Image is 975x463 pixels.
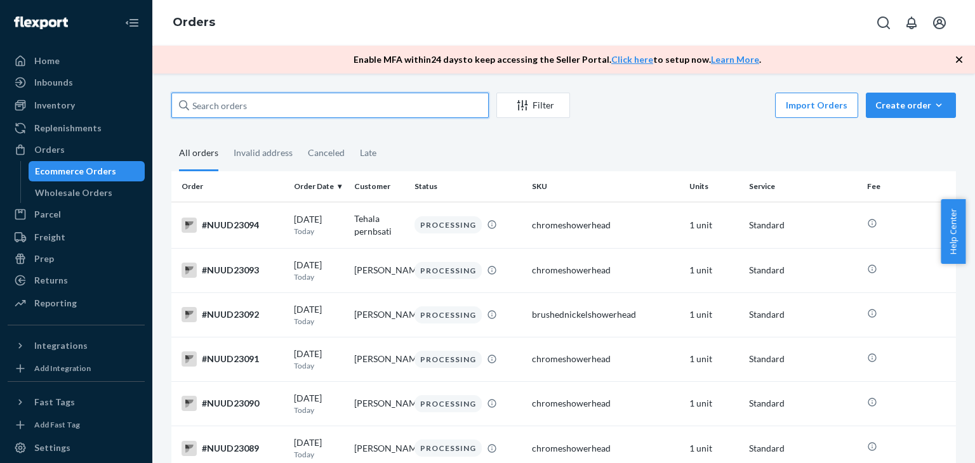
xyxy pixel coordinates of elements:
[8,204,145,225] a: Parcel
[182,441,284,456] div: #NUUD23089
[182,307,284,322] div: #NUUD23092
[34,252,54,265] div: Prep
[749,442,856,455] p: Standard
[684,337,745,381] td: 1 unit
[899,10,924,36] button: Open notifications
[527,171,684,202] th: SKU
[182,396,284,411] div: #NUUD23090
[941,199,965,264] button: Help Center
[34,122,102,134] div: Replenishments
[684,248,745,292] td: 1 unit
[415,216,482,233] div: PROCESSING
[34,99,75,112] div: Inventory
[354,181,404,192] div: Customer
[8,361,145,376] a: Add Integration
[532,353,679,365] div: chromeshowerhead
[34,208,61,221] div: Parcel
[171,171,289,202] th: Order
[684,292,745,337] td: 1 unit
[119,10,145,36] button: Close Navigation
[8,392,145,412] button: Fast Tags
[8,227,145,247] a: Freight
[8,118,145,138] a: Replenishments
[415,351,482,368] div: PROCESSING
[294,213,344,237] div: [DATE]
[173,15,215,29] a: Orders
[34,363,91,374] div: Add Integration
[415,262,482,279] div: PROCESSING
[35,165,116,178] div: Ecommerce Orders
[409,171,527,202] th: Status
[14,16,68,29] img: Flexport logo
[8,336,145,356] button: Integrations
[8,270,145,290] a: Returns
[496,93,570,118] button: Filter
[8,249,145,269] a: Prep
[775,93,858,118] button: Import Orders
[162,4,225,41] ol: breadcrumbs
[289,171,349,202] th: Order Date
[294,436,344,460] div: [DATE]
[294,392,344,415] div: [DATE]
[749,397,856,410] p: Standard
[294,316,344,327] p: Today
[171,93,489,118] input: Search orders
[497,99,569,112] div: Filter
[34,231,65,244] div: Freight
[415,306,482,323] div: PROCESSING
[360,136,376,169] div: Late
[29,161,145,181] a: Ecommerce Orders
[182,263,284,278] div: #NUUD23093
[8,293,145,313] a: Reporting
[8,438,145,458] a: Settings
[308,136,345,169] div: Canceled
[34,339,88,352] div: Integrations
[34,441,70,454] div: Settings
[927,10,952,36] button: Open account menu
[744,171,861,202] th: Service
[871,10,896,36] button: Open Search Box
[866,93,956,118] button: Create order
[354,53,761,66] p: Enable MFA within 24 days to keep accessing the Seller Portal. to setup now. .
[234,136,293,169] div: Invalid address
[711,54,759,65] a: Learn More
[349,248,409,292] td: [PERSON_NAME]
[182,351,284,367] div: #NUUD23091
[415,395,482,412] div: PROCESSING
[294,348,344,371] div: [DATE]
[749,219,856,231] p: Standard
[749,264,856,277] p: Standard
[8,72,145,93] a: Inbounds
[532,264,679,277] div: chromeshowerhead
[349,381,409,426] td: [PERSON_NAME]
[684,202,745,248] td: 1 unit
[8,51,145,71] a: Home
[8,140,145,160] a: Orders
[34,396,75,408] div: Fast Tags
[29,183,145,203] a: Wholesale Orders
[34,55,60,67] div: Home
[34,274,68,287] div: Returns
[294,405,344,415] p: Today
[35,186,112,199] div: Wholesale Orders
[294,226,344,237] p: Today
[294,449,344,460] p: Today
[182,218,284,233] div: #NUUD23094
[34,143,65,156] div: Orders
[294,360,344,371] p: Today
[875,99,946,112] div: Create order
[684,171,745,202] th: Units
[532,442,679,455] div: chromeshowerhead
[532,308,679,321] div: brushednickelshowerhead
[684,381,745,426] td: 1 unit
[8,95,145,115] a: Inventory
[8,417,145,433] a: Add Fast Tag
[34,76,73,89] div: Inbounds
[749,308,856,321] p: Standard
[611,54,653,65] a: Click here
[34,297,77,310] div: Reporting
[349,202,409,248] td: Tehala pernbsati
[294,271,344,282] p: Today
[349,337,409,381] td: [PERSON_NAME]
